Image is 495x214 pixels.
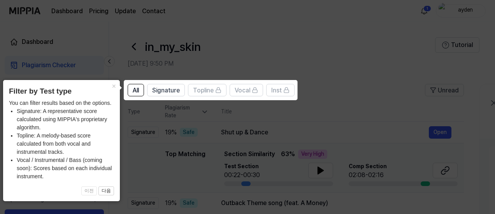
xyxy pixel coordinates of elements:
span: Inst [271,86,282,95]
span: All [133,86,139,95]
span: Signature [152,86,180,95]
li: Topline: A melody-based score calculated from both vocal and instrumental tracks. [17,132,114,156]
header: Filter by Test type [9,86,114,97]
button: Inst [266,84,295,96]
button: Vocal [230,84,263,96]
span: Topline [193,86,214,95]
button: Close [107,80,120,91]
button: 다음 [98,186,114,196]
button: All [128,84,144,96]
button: Topline [188,84,226,96]
li: Signature: A representative score calculated using MIPPIA's proprietary algorithm. [17,107,114,132]
li: Vocal / Instrumental / Bass (coming soon): Scores based on each individual instrument. [17,156,114,181]
button: Signature [147,84,185,96]
span: Vocal [235,86,250,95]
div: You can filter results based on the options. [9,99,114,181]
